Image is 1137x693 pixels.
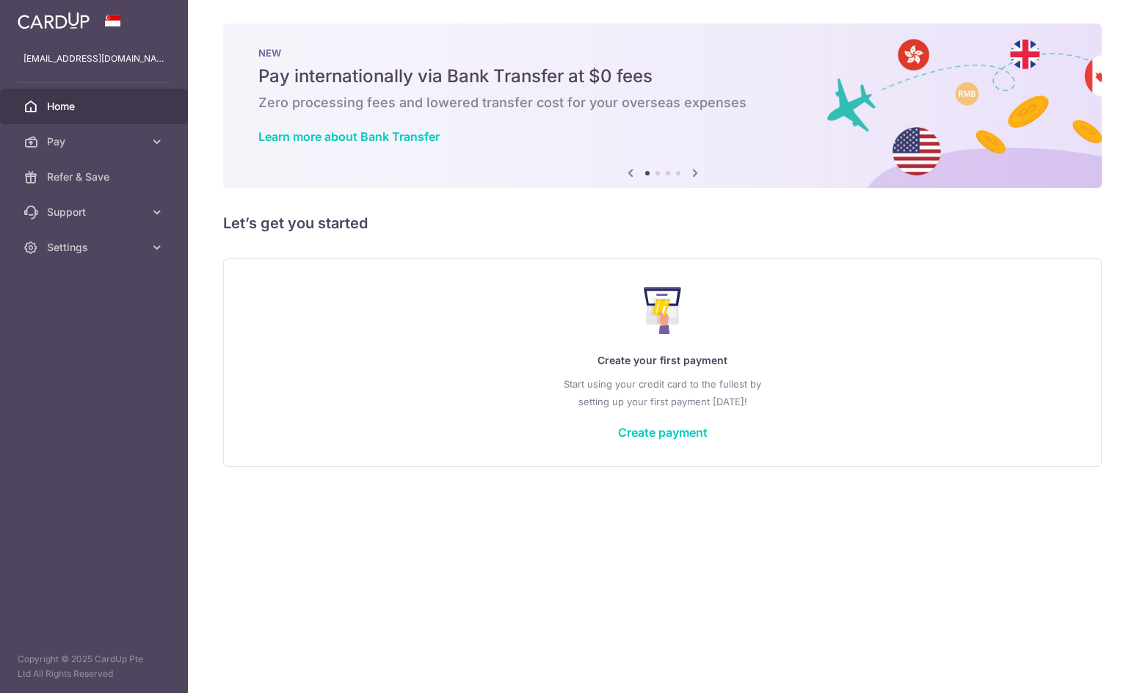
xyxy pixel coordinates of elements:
[223,211,1102,235] h5: Let’s get you started
[258,94,1067,112] h6: Zero processing fees and lowered transfer cost for your overseas expenses
[644,287,681,334] img: Make Payment
[223,23,1102,188] img: Bank transfer banner
[47,134,144,149] span: Pay
[47,99,144,114] span: Home
[258,65,1067,88] h5: Pay internationally via Bank Transfer at $0 fees
[47,205,144,219] span: Support
[258,47,1067,59] p: NEW
[47,240,144,255] span: Settings
[253,352,1072,369] p: Create your first payment
[258,129,440,144] a: Learn more about Bank Transfer
[23,51,164,66] p: [EMAIL_ADDRESS][DOMAIN_NAME]
[618,425,708,440] a: Create payment
[18,12,90,29] img: CardUp
[47,170,144,184] span: Refer & Save
[253,375,1072,410] p: Start using your credit card to the fullest by setting up your first payment [DATE]!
